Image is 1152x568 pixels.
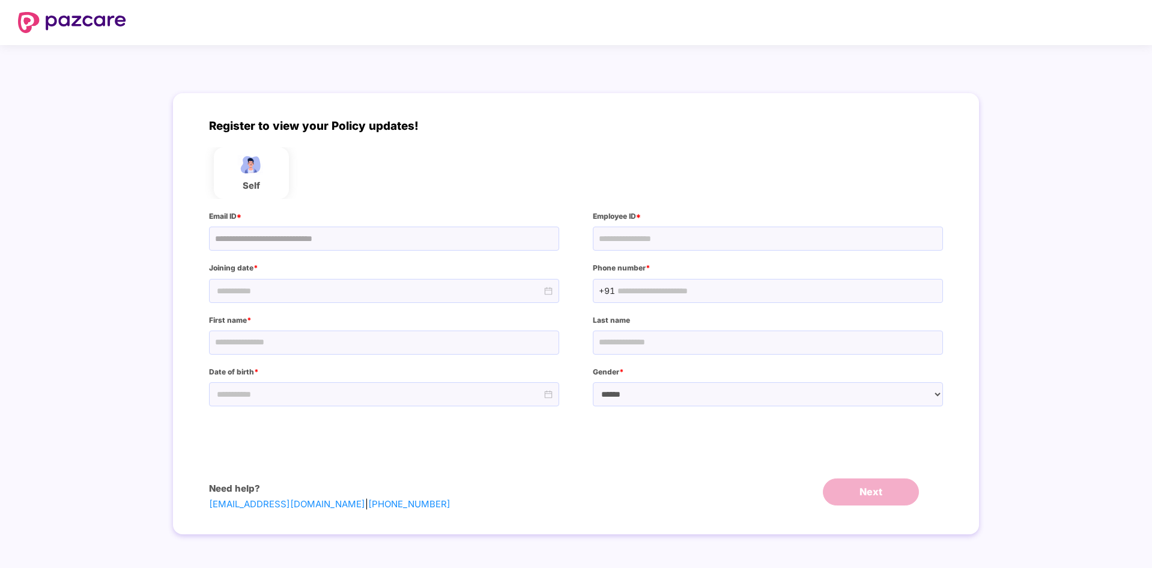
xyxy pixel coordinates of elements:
span: Need help? [209,483,260,494]
a: [EMAIL_ADDRESS][DOMAIN_NAME] [209,498,365,510]
button: Next [823,478,919,505]
a: [PHONE_NUMBER] [368,498,450,510]
p: Register to view your Policy updates! [209,117,944,135]
label: Phone number [593,263,943,274]
span: +91 [599,285,615,297]
label: Employee ID [593,211,943,222]
label: Joining date [209,263,559,274]
p: | [209,497,450,512]
label: Date of birth [209,367,559,378]
label: Email ID [209,211,559,222]
img: svg+xml;base64,PHN2ZyBpZD0iRW1wbG95ZWVfbWFsZSIgeG1sbnM9Imh0dHA6Ly93d3cudzMub3JnLzIwMDAvc3ZnIiB3aW... [235,153,267,176]
label: First name [209,315,559,326]
label: Last name [593,315,943,326]
img: svg+xml;base64,PHN2ZyB4bWxucz0iaHR0cDovL3d3dy53My5vcmcvMjAwMC9zdmciIHdpZHRoPSIxMzAuOTgxIiBoZWlnaH... [18,12,126,33]
label: Gender [593,367,943,378]
div: self [235,179,267,193]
